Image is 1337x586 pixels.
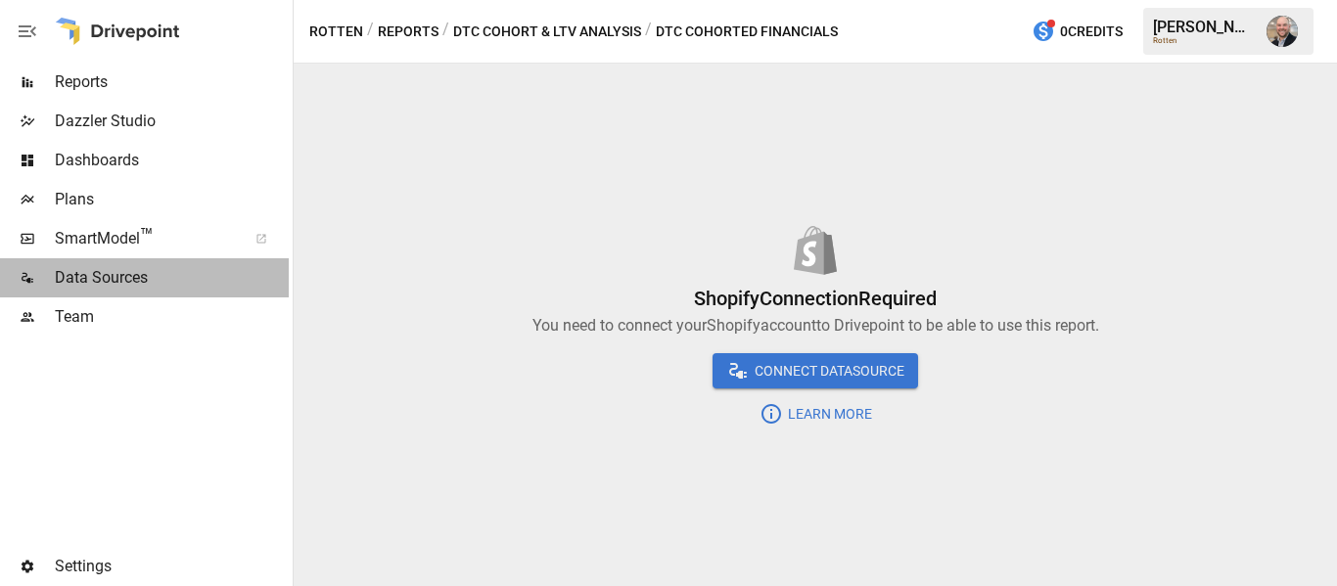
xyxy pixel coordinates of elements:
span: Shopify [707,316,761,335]
button: DTC Cohort & LTV Analysis [453,20,641,44]
span: Learn More [783,402,872,427]
span: Settings [55,555,289,578]
span: Dazzler Studio [55,110,289,133]
div: [PERSON_NAME] [1153,18,1255,36]
div: / [367,20,374,44]
span: ™ [140,224,154,248]
button: Connect DataSource [713,353,918,388]
img: Dustin Jacobson [1267,16,1298,47]
span: Team [55,305,289,329]
img: data source [794,226,837,275]
button: Reports [378,20,438,44]
span: 0 Credits [1060,20,1123,44]
button: Learn More [746,396,886,431]
span: Shopify [694,287,760,310]
span: SmartModel [55,227,234,250]
span: Reports [55,70,289,94]
p: You need to connect your account to Drivepoint to be able to use this report. [532,314,1099,338]
button: Dustin Jacobson [1255,4,1310,59]
span: Data Sources [55,266,289,290]
h6: Connection Required [694,283,937,314]
div: / [645,20,652,44]
div: Rotten [1153,36,1255,45]
button: 0Credits [1024,14,1130,50]
span: Plans [55,188,289,211]
span: Dashboards [55,149,289,172]
span: Connect DataSource [750,359,904,383]
div: / [442,20,449,44]
button: Rotten [309,20,363,44]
